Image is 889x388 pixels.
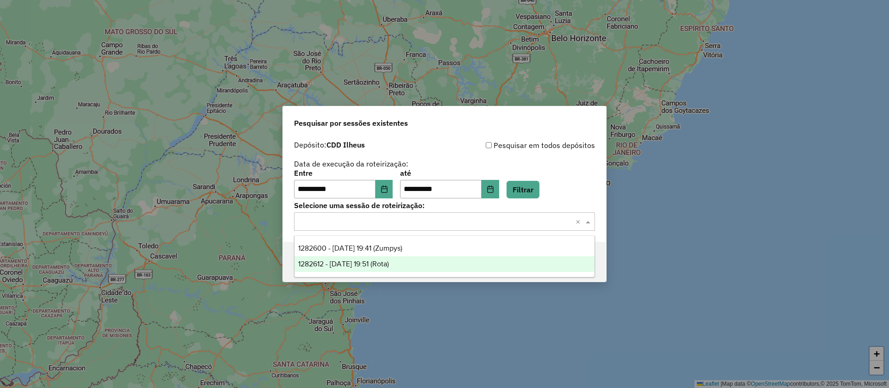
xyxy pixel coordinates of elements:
[294,235,595,277] ng-dropdown-panel: Options list
[294,117,408,129] span: Pesquisar por sessões existentes
[326,140,365,149] strong: CDD Ilheus
[444,140,595,151] div: Pesquisar em todos depósitos
[294,158,408,169] label: Data de execução da roteirização:
[298,260,389,268] span: 1282612 - [DATE] 19:51 (Rota)
[294,139,365,150] label: Depósito:
[576,216,583,227] span: Clear all
[298,244,402,252] span: 1282600 - [DATE] 19:41 (Zumpys)
[507,181,539,198] button: Filtrar
[294,200,595,211] label: Selecione uma sessão de roteirização:
[294,167,393,179] label: Entre
[400,167,499,179] label: até
[482,180,499,198] button: Choose Date
[376,180,393,198] button: Choose Date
